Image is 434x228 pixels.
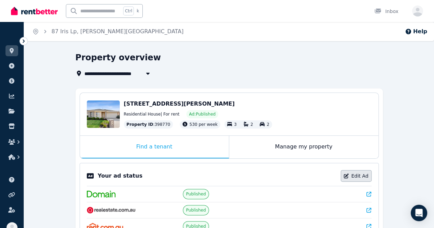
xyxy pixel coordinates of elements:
div: Manage my property [229,136,378,158]
div: Inbox [374,8,398,15]
div: Open Intercom Messenger [411,205,427,221]
nav: Breadcrumb [24,22,192,41]
span: k [137,8,139,14]
a: 87 Iris Lp, [PERSON_NAME][GEOGRAPHIC_DATA] [51,28,184,35]
img: RentBetter [11,6,58,16]
span: Ad: Published [189,111,215,117]
img: RealEstate.com.au [87,207,136,214]
span: 2 [250,122,253,127]
span: 2 [267,122,269,127]
span: Property ID [127,122,153,127]
img: Domain.com.au [87,191,116,197]
div: : 398770 [124,120,173,129]
span: [STREET_ADDRESS][PERSON_NAME] [124,100,235,107]
button: Help [405,27,427,36]
h1: Property overview [75,52,161,63]
span: Published [186,191,206,197]
span: Residential House | For rent [124,111,179,117]
span: 3 [234,122,237,127]
span: Published [186,207,206,213]
a: Edit Ad [341,170,372,182]
span: 530 per week [189,122,218,127]
div: Find a tenant [80,136,229,158]
span: Ctrl [123,7,134,15]
p: Your ad status [98,172,142,180]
